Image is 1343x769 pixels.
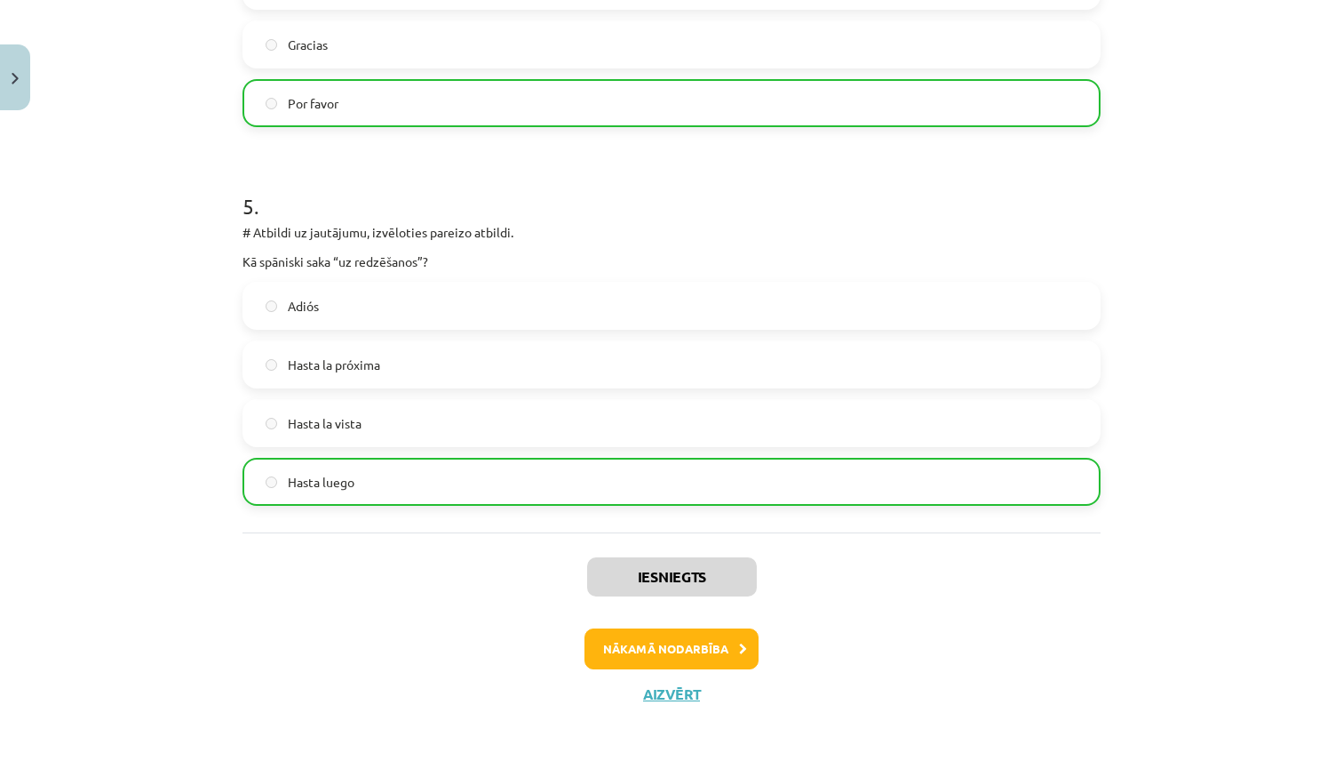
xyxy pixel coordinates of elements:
[242,223,1101,242] p: # Atbildi uz jautājumu, izvēloties pareizo atbildi.
[266,98,277,109] input: Por favor
[288,36,328,54] span: Gracias
[288,473,354,492] span: Hasta luego
[288,94,338,113] span: Por favor
[587,557,757,597] button: Iesniegts
[266,39,277,51] input: Gracias
[288,414,362,433] span: Hasta la vista
[266,300,277,312] input: Adiós
[266,359,277,371] input: Hasta la próxima
[12,73,19,84] img: icon-close-lesson-0947bae3869378f0d4975bcd49f059093ad1ed9edebbc8119c70593378902aed.svg
[242,163,1101,218] h1: 5 .
[638,685,705,703] button: Aizvērt
[266,477,277,488] input: Hasta luego
[242,252,1101,271] p: Kā spāniski saka “uz redzēšanos”?
[288,356,380,374] span: Hasta la próxima
[266,418,277,429] input: Hasta la vista
[288,297,319,316] span: Adiós
[584,629,759,669] button: Nākamā nodarbība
